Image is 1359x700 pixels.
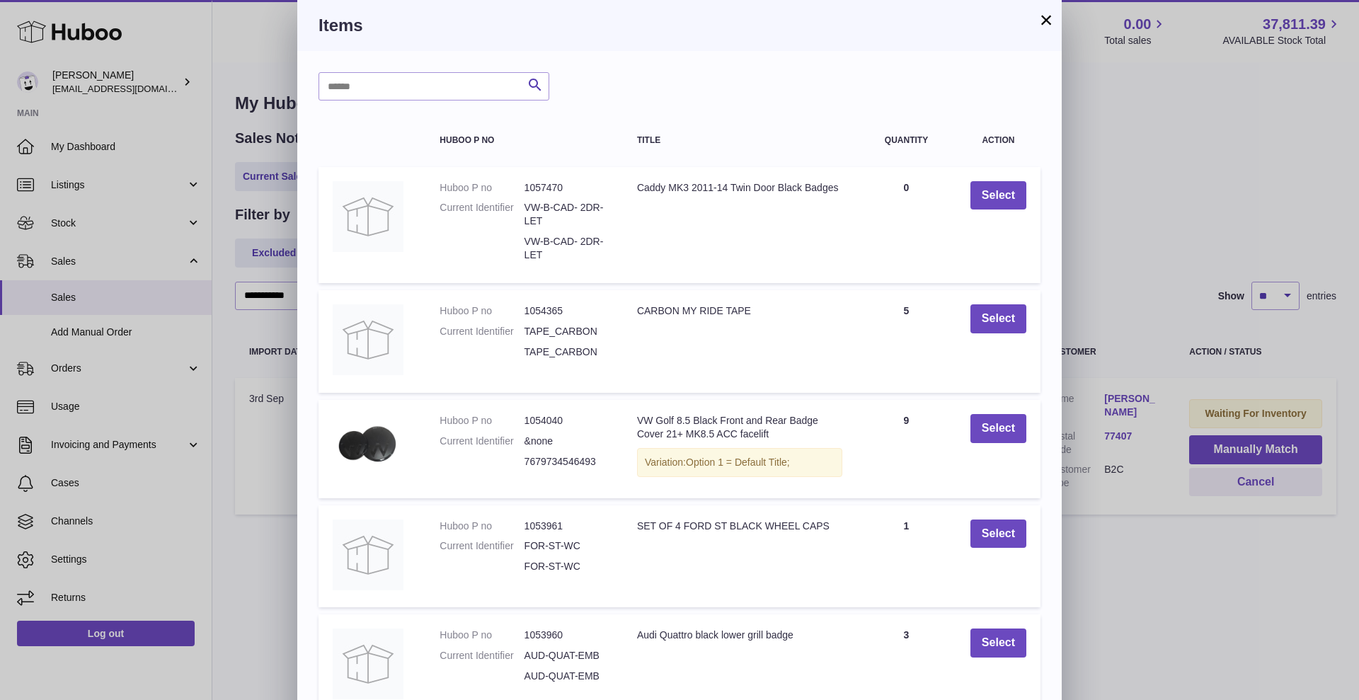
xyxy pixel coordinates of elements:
[637,414,842,441] div: VW Golf 8.5 Black Front and Rear Badge Cover 21+ MK8.5 ACC facelift
[856,167,956,283] td: 0
[333,414,403,478] img: VW Golf 8.5 Black Front and Rear Badge Cover 21+ MK8.5 ACC facelift
[440,414,524,428] dt: Huboo P no
[637,181,842,195] div: Caddy MK3 2011-14 Twin Door Black Badges
[524,201,609,228] dd: VW-B-CAD- 2DR-LET
[440,435,524,448] dt: Current Identifier
[970,520,1026,549] button: Select
[970,414,1026,443] button: Select
[524,325,609,338] dd: TAPE_CARBON
[856,505,956,608] td: 1
[524,181,609,195] dd: 1057470
[637,629,842,642] div: Audi Quattro black lower grill badge
[970,629,1026,658] button: Select
[637,304,842,318] div: CARBON MY RIDE TAPE
[440,201,524,228] dt: Current Identifier
[440,649,524,662] dt: Current Identifier
[970,181,1026,210] button: Select
[440,629,524,642] dt: Huboo P no
[319,14,1040,37] h3: Items
[440,304,524,318] dt: Huboo P no
[333,629,403,699] img: Audi Quattro black lower grill badge
[524,670,609,683] dd: AUD-QUAT-EMB
[524,520,609,533] dd: 1053961
[524,345,609,359] dd: TAPE_CARBON
[524,560,609,573] dd: FOR-ST-WC
[623,122,856,159] th: Title
[440,520,524,533] dt: Huboo P no
[524,414,609,428] dd: 1054040
[440,539,524,553] dt: Current Identifier
[524,455,609,469] dd: 7679734546493
[333,520,403,590] img: SET OF 4 FORD ST BLACK WHEEL CAPS
[956,122,1040,159] th: Action
[686,457,790,468] span: Option 1 = Default Title;
[1038,11,1055,28] button: ×
[856,400,956,498] td: 9
[637,520,842,533] div: SET OF 4 FORD ST BLACK WHEEL CAPS
[425,122,623,159] th: Huboo P no
[637,448,842,477] div: Variation:
[970,304,1026,333] button: Select
[856,290,956,393] td: 5
[524,649,609,662] dd: AUD-QUAT-EMB
[856,122,956,159] th: Quantity
[524,235,609,262] dd: VW-B-CAD- 2DR-LET
[333,304,403,375] img: CARBON MY RIDE TAPE
[524,539,609,553] dd: FOR-ST-WC
[524,304,609,318] dd: 1054365
[524,629,609,642] dd: 1053960
[333,181,403,252] img: Caddy MK3 2011-14 Twin Door Black Badges
[524,435,609,448] dd: &none
[440,325,524,338] dt: Current Identifier
[440,181,524,195] dt: Huboo P no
